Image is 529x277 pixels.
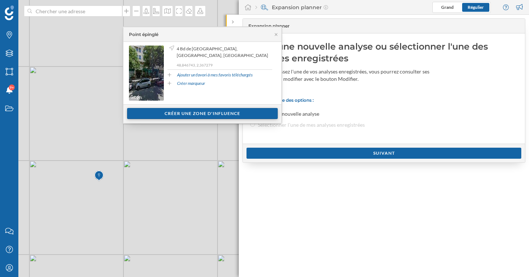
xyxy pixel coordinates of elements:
img: Marker [94,169,104,183]
div: Point épinglé [129,31,158,38]
div: Si vous choisissez l'une de vos analyses enregistrées, vous pourrez consulter ses résultats ou la... [250,68,441,83]
img: Logo Geoblink [5,6,14,20]
a: Ajouter un favori à mes favoris téléchargés [177,72,253,78]
label: Créer une nouvelle analyse [258,110,319,118]
span: Grand [441,4,454,10]
span: Assistance [15,5,50,12]
span: Régulier [468,4,484,10]
img: streetview [129,46,164,101]
p: Choisissez l'une des options : [250,97,518,103]
div: Créer une nouvelle analyse ou sélectionner l'une des analyses enregistrées [250,41,518,64]
span: 9+ [10,84,14,91]
p: Réseau de magasins [229,26,237,73]
img: search-areas.svg [261,4,268,11]
a: Créer marqueur [177,80,205,87]
div: Expansion planner [255,4,328,11]
span: Expansion planner [248,23,289,29]
p: 48,846743, 2,367279 [177,62,272,68]
span: 4 Bd de [GEOGRAPHIC_DATA], [GEOGRAPHIC_DATA], [GEOGRAPHIC_DATA] [177,46,270,59]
